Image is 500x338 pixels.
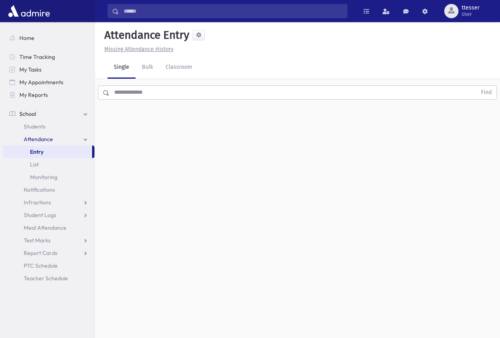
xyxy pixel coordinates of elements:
[119,4,347,18] input: Search
[3,120,94,133] a: Students
[3,32,94,44] a: Home
[108,57,136,79] a: Single
[3,209,94,221] a: Student Logs
[3,221,94,234] a: Meal Attendance
[3,247,94,259] a: Report Cards
[3,234,94,247] a: Test Marks
[136,57,159,79] a: Bulk
[6,3,52,19] img: AdmirePro
[19,79,63,86] span: My Appointments
[19,53,55,60] span: Time Tracking
[3,145,92,158] a: Entry
[24,199,51,206] span: Infractions
[3,51,94,63] a: Time Tracking
[24,262,58,269] span: PTC Schedule
[19,34,34,42] span: Home
[30,161,39,168] span: List
[462,5,479,11] span: ttesser
[3,89,94,101] a: My Reports
[3,259,94,272] a: PTC Schedule
[476,86,496,99] button: Find
[104,46,174,53] u: Missing Attendance History
[3,272,94,285] a: Teacher Schedule
[24,211,56,219] span: Student Logs
[24,186,55,193] span: Notifications
[3,76,94,89] a: My Appointments
[24,249,57,257] span: Report Cards
[101,28,189,42] h5: Attendance Entry
[24,275,68,282] span: Teacher Schedule
[24,237,51,244] span: Test Marks
[19,110,36,117] span: School
[101,46,174,53] a: Missing Attendance History
[159,57,198,79] a: Classroom
[3,63,94,76] a: My Tasks
[19,91,48,98] span: My Reports
[24,136,53,143] span: Attendance
[30,174,57,181] span: Monitoring
[3,133,94,145] a: Attendance
[19,66,42,73] span: My Tasks
[3,196,94,209] a: Infractions
[3,158,94,171] a: List
[24,224,66,231] span: Meal Attendance
[3,183,94,196] a: Notifications
[3,108,94,120] a: School
[24,123,45,130] span: Students
[30,148,43,155] span: Entry
[462,11,479,17] span: User
[3,171,94,183] a: Monitoring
